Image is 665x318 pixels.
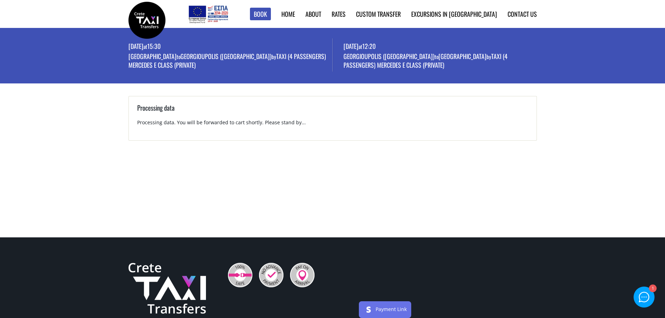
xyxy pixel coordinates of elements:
[128,263,206,314] img: Crete Taxi Transfers
[250,8,271,21] a: Book
[508,9,537,19] a: Contact us
[305,9,321,19] a: About
[411,9,497,19] a: Excursions in [GEOGRAPHIC_DATA]
[376,306,407,312] a: Payment Link
[487,53,491,60] small: by
[356,9,401,19] a: Custom Transfer
[137,119,528,132] p: Processing data. You will be forwarded to cart shortly. Please stand by...
[363,304,374,315] img: stripe
[128,42,333,52] p: [DATE] 15:30
[281,9,295,19] a: Home
[128,16,165,23] a: Crete Taxi Transfers | Booking page | Crete Taxi Transfers
[343,52,537,71] p: Georgioupolis ([GEOGRAPHIC_DATA]) [GEOGRAPHIC_DATA] Taxi (4 passengers) Mercedes E Class (private)
[128,52,333,71] p: [GEOGRAPHIC_DATA] Georgioupolis ([GEOGRAPHIC_DATA]) Taxi (4 passengers) Mercedes E Class (private)
[228,263,252,287] img: 100% Safe
[143,43,147,50] small: at
[359,43,362,50] small: at
[259,263,283,287] img: No Advance Payment
[137,103,528,119] h3: Processing data
[649,285,656,293] div: 1
[343,42,537,52] p: [DATE] 12:20
[272,53,276,60] small: by
[290,263,315,287] img: Pay On Arrival
[177,53,180,60] small: to
[435,53,438,60] small: to
[187,3,229,24] img: e-bannersEUERDF180X90.jpg
[332,9,346,19] a: Rates
[128,2,165,39] img: Crete Taxi Transfers | Booking page | Crete Taxi Transfers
